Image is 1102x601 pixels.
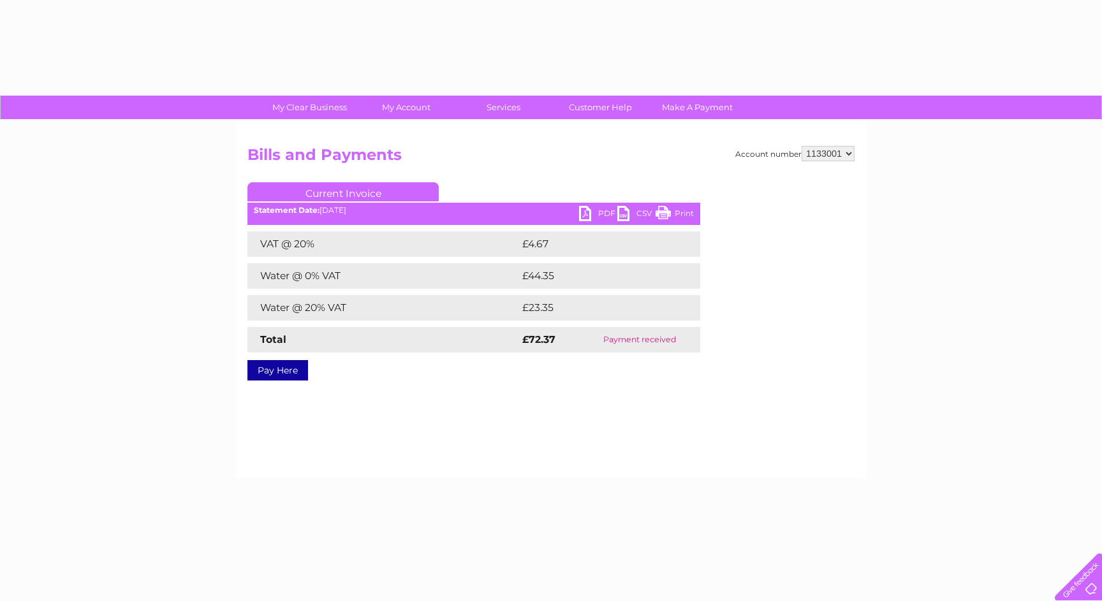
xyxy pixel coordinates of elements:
div: [DATE] [247,206,700,215]
a: PDF [579,206,617,224]
a: Current Invoice [247,182,439,201]
a: CSV [617,206,656,224]
div: Account number [735,146,855,161]
h2: Bills and Payments [247,146,855,170]
strong: £72.37 [522,333,555,345]
td: Payment received [580,327,700,352]
a: Pay Here [247,360,308,380]
td: £4.67 [519,231,670,257]
td: VAT @ 20% [247,231,519,257]
a: Print [656,206,694,224]
a: Make A Payment [645,96,750,119]
td: Water @ 20% VAT [247,295,519,321]
a: My Clear Business [257,96,362,119]
td: £23.35 [519,295,674,321]
a: Customer Help [548,96,653,119]
td: £44.35 [519,263,674,289]
a: My Account [354,96,459,119]
td: Water @ 0% VAT [247,263,519,289]
strong: Total [260,333,286,345]
a: Services [451,96,556,119]
b: Statement Date: [254,205,320,215]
